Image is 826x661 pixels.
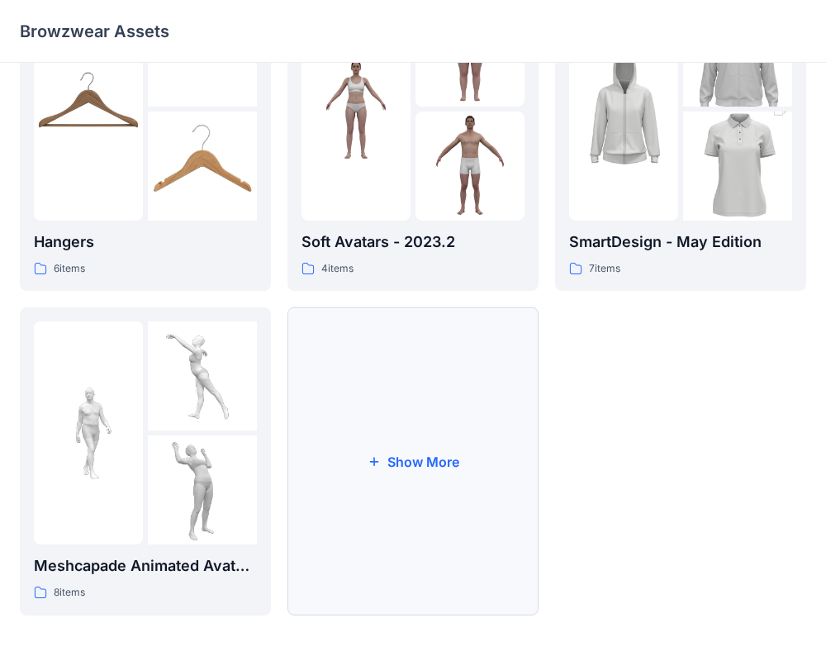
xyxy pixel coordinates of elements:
[148,321,257,430] img: folder 2
[589,260,620,278] p: 7 items
[569,27,678,191] img: folder 1
[34,231,257,254] p: Hangers
[54,260,85,278] p: 6 items
[287,307,539,616] button: Show More
[683,84,792,248] img: folder 3
[148,112,257,221] img: folder 3
[321,260,354,278] p: 4 items
[34,55,143,164] img: folder 1
[301,55,411,164] img: folder 1
[415,112,525,221] img: folder 3
[54,584,85,602] p: 8 items
[569,231,792,254] p: SmartDesign - May Edition
[34,378,143,487] img: folder 1
[34,554,257,578] p: Meshcapade Animated Avatars
[20,20,169,43] p: Browzwear Assets
[148,435,257,544] img: folder 3
[20,307,271,616] a: folder 1folder 2folder 3Meshcapade Animated Avatars8items
[301,231,525,254] p: Soft Avatars - 2023.2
